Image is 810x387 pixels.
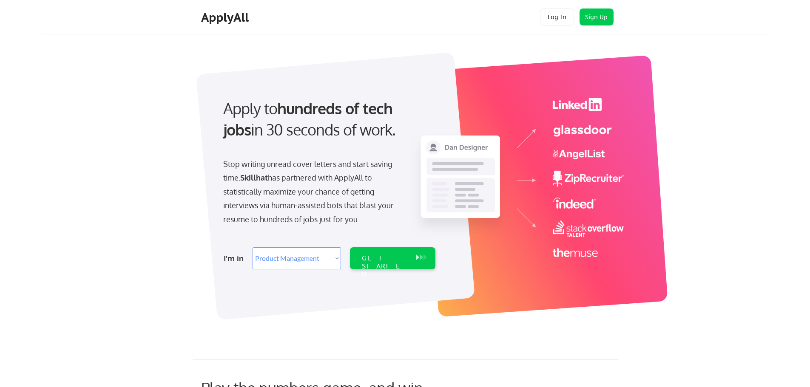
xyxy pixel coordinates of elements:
div: Apply to in 30 seconds of work. [223,98,432,141]
button: Log In [540,8,574,25]
div: ApplyAll [201,10,251,25]
button: Sign Up [580,8,614,25]
strong: Skillhat [240,173,268,182]
div: GET STARTED [362,254,407,279]
strong: hundreds of tech jobs [223,99,396,139]
div: Stop writing unread cover letters and start saving time. has partnered with ApplyAll to statistic... [223,157,398,226]
div: I'm in [224,251,247,265]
